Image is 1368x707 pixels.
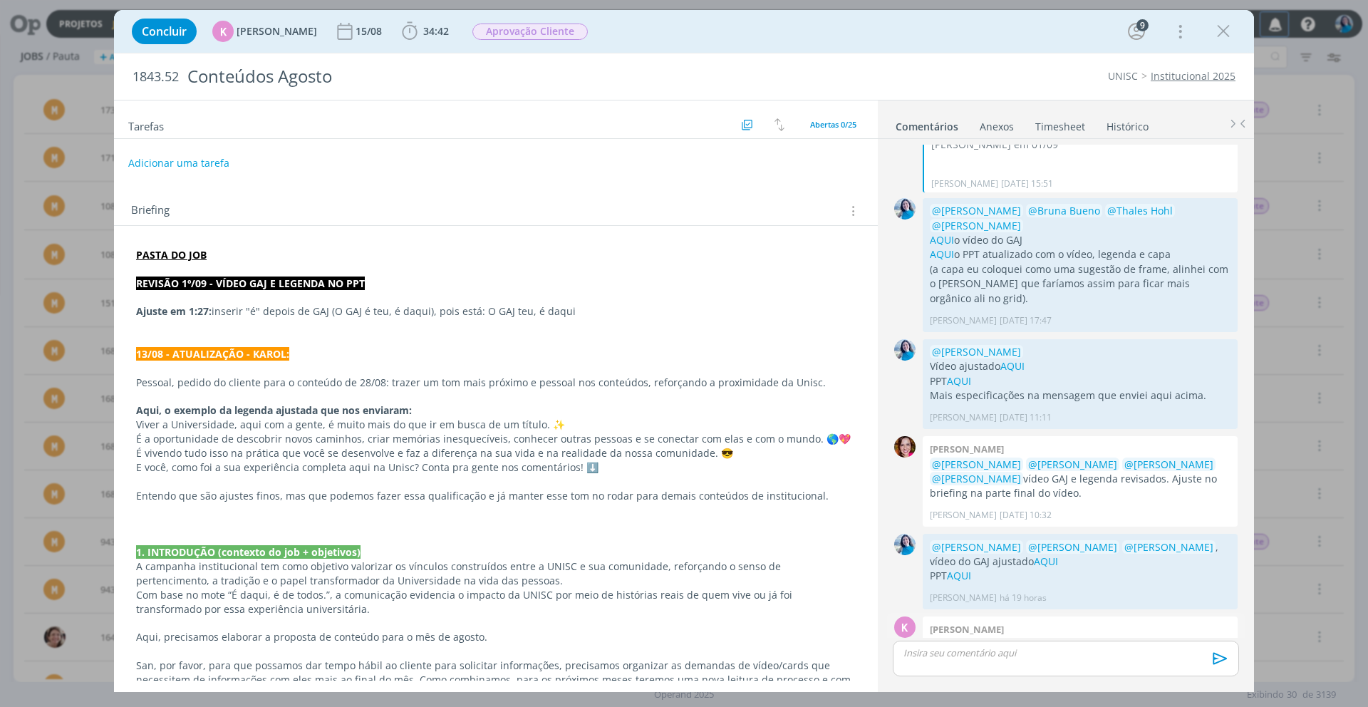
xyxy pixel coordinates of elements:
a: Histórico [1106,113,1149,134]
a: AQUI [947,569,971,582]
span: Abertas 0/25 [810,119,856,130]
span: @Todos [932,638,970,651]
p: Pessoal, pedido do cliente para o conteúdo de 28/08: trazer um tom mais próximo e pessoal nos con... [136,376,856,390]
span: @[PERSON_NAME] [932,472,1021,485]
a: AQUI [930,247,954,261]
a: PASTA DO JOB [136,248,207,262]
p: É a oportunidade de descobrir novos caminhos, criar memórias inesquecíveis, conhecer outras pesso... [136,432,856,446]
span: [DATE] 10:32 [1000,509,1052,522]
button: 9 [1125,20,1148,43]
p: PPT [930,569,1230,583]
span: @[PERSON_NAME] [1028,458,1117,471]
span: 34:42 [423,24,449,38]
p: vídeo GAJ e legenda revisados. Ajuste no briefing na parte final do vídeo. [930,458,1230,501]
strong: REVISÃO 1º/09 - VÍDEO GAJ E LEGENDA NO PPT [136,277,365,290]
button: Aprovação Cliente [472,23,589,41]
p: (a capa eu coloquei como uma sugestão de frame, alinhei com o [PERSON_NAME] que faríamos assim pa... [930,262,1230,306]
p: [PERSON_NAME] [930,509,997,522]
p: [PERSON_NAME] [930,411,997,424]
span: [PERSON_NAME] [237,26,317,36]
span: @[PERSON_NAME] [1124,458,1213,471]
button: K[PERSON_NAME] [212,21,317,42]
span: [DATE] 15:51 [1001,177,1053,190]
span: @[PERSON_NAME] [1028,540,1117,554]
strong: 1. INTRODUÇÃO (contexto do job + objetivos) [136,545,361,559]
div: 9 [1136,19,1149,31]
div: Anexos [980,120,1014,134]
a: Comentários [895,113,959,134]
span: há 19 horas [1000,592,1047,604]
p: Entendo que são ajustes finos, mas que podemos fazer essa qualificação e já manter esse tom no ro... [136,489,856,503]
a: AQUI [947,374,971,388]
img: E [894,339,916,361]
p: [PERSON_NAME] [930,592,997,604]
a: Institucional 2025 [1151,69,1235,83]
button: Adicionar uma tarefa [128,150,230,176]
div: K [212,21,234,42]
span: @[PERSON_NAME] [932,345,1021,358]
button: Concluir [132,19,197,44]
div: K [894,616,916,638]
span: @[PERSON_NAME] [1124,540,1213,554]
strong: Aqui, o exemplo da legenda ajustada que nos enviaram: [136,403,412,417]
strong: 13/08 - ATUALIZAÇÃO - KAROL: [136,347,289,361]
p: , vídeo do GAJ ajustado [930,540,1230,569]
p: Viver a Universidade, aqui com a gente, é muito mais do que ir em busca de um título. ✨ [136,418,856,432]
p: [PERSON_NAME] [931,177,998,190]
b: [PERSON_NAME] [930,623,1004,636]
a: UNISC [1108,69,1138,83]
p: Vídeo GAJ enviado para aprovação. [930,638,1230,652]
span: @[PERSON_NAME] [932,540,1021,554]
span: [DATE] 17:47 [1000,314,1052,327]
a: Timesheet [1035,113,1086,134]
div: Conteúdos Agosto [182,59,770,94]
span: 1843.52 [133,69,179,85]
p: San, por favor, para que possamos dar tempo hábil ao cliente para solicitar informações, precisam... [136,659,856,701]
a: AQUI [1000,359,1025,373]
img: B [894,436,916,458]
p: É vivendo tudo isso na prática que você se desenvolve e faz a diferença na sua vida e na realidad... [136,446,856,460]
span: @Bruna Bueno [1028,204,1100,217]
p: Vídeo ajustado [930,359,1230,373]
span: [DATE] 11:11 [1000,411,1052,424]
p: Com base no mote “É daqui, é de todos.”, a comunicação evidencia o impacto da UNISC por meio de h... [136,588,856,616]
span: Concluir [142,26,187,37]
p: Mais especificações na mensagem que enviei aqui acima. [930,388,1230,403]
p: [PERSON_NAME] [930,314,997,327]
p: E você, como foi a sua experiência completa aqui na Unisc? Conta pra gente nos comentários! ⬇️ [136,460,856,475]
b: [PERSON_NAME] [930,443,1004,455]
p: o PPT atualizado com o vídeo, legenda e capa [930,247,1230,262]
img: arrow-down-up.svg [774,118,784,131]
p: PPT [930,374,1230,388]
span: @[PERSON_NAME] [932,219,1021,232]
a: AQUI [1034,554,1058,568]
div: dialog [114,10,1254,692]
strong: Ajuste em 1:27: [136,304,212,318]
span: Tarefas [128,116,164,133]
span: Briefing [131,202,170,220]
p: inserir "é" depois de GAJ (O GAJ é teu, é daqui), pois está: O GAJ teu, é daqui [136,304,856,319]
img: E [894,534,916,555]
a: AQUI [930,233,954,247]
button: 34:42 [398,20,452,43]
span: Aprovação Cliente [472,24,588,40]
p: A campanha institucional tem como objetivo valorizar os vínculos construídos entre a UNISC e sua ... [136,559,856,588]
p: o vídeo do GAJ [930,233,1230,247]
span: @[PERSON_NAME] [932,204,1021,217]
img: E [894,198,916,220]
div: 15/08 [356,26,385,36]
span: @Thales Hohl [1107,204,1173,217]
p: Aqui, precisamos elaborar a proposta de conteúdo para o mês de agosto. [136,630,856,644]
span: @[PERSON_NAME] [932,458,1021,471]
